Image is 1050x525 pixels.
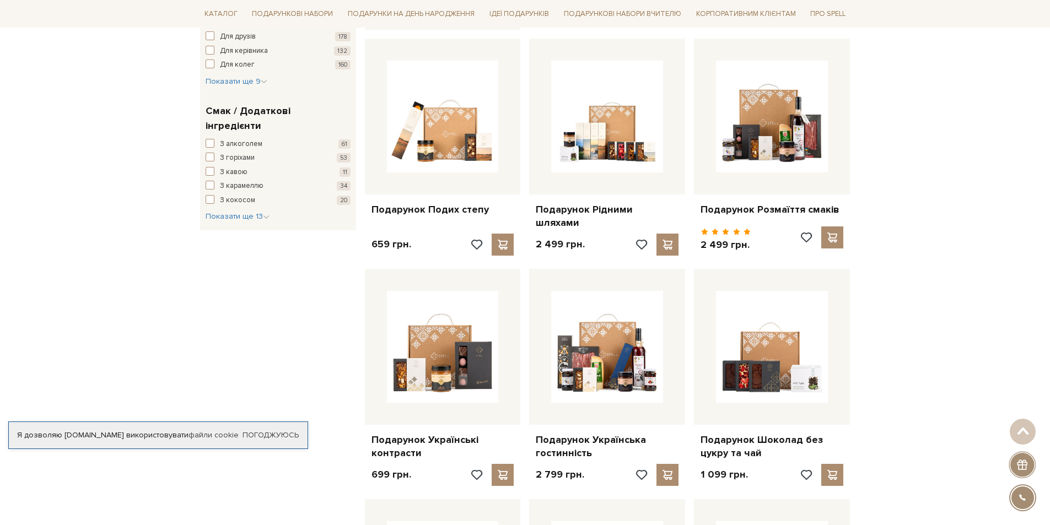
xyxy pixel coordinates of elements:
[243,430,299,440] a: Погоджуюсь
[220,195,255,206] span: З кокосом
[337,181,351,191] span: 34
[206,195,351,206] button: З кокосом 20
[701,239,751,251] p: 2 499 грн.
[206,153,351,164] button: З горіхами 53
[485,6,553,23] a: Ідеї подарунків
[536,203,679,229] a: Подарунок Рідними шляхами
[220,167,247,178] span: З кавою
[371,434,514,459] a: Подарунок Українські контрасти
[335,60,351,69] span: 160
[220,31,256,42] span: Для друзів
[692,6,800,23] a: Корпоративним клієнтам
[371,203,514,216] a: Подарунок Подих степу
[334,46,351,56] span: 132
[806,6,850,23] a: Про Spell
[206,104,348,133] span: Смак / Додаткові інгредієнти
[337,196,351,205] span: 20
[220,59,255,71] span: Для колег
[200,6,242,23] a: Каталог
[536,238,585,251] p: 2 499 грн.
[701,468,748,481] p: 1 099 грн.
[335,32,351,41] span: 178
[371,468,411,481] p: 699 грн.
[559,4,686,23] a: Подарункові набори Вчителю
[247,6,337,23] a: Подарункові набори
[206,46,351,57] button: Для керівника 132
[206,76,267,87] button: Показати ще 9
[206,167,351,178] button: З кавою 11
[206,211,270,222] button: Показати ще 13
[340,167,351,177] span: 11
[220,181,263,192] span: З карамеллю
[206,31,351,42] button: Для друзів 178
[220,46,268,57] span: Для керівника
[701,203,843,216] a: Подарунок Розмаїття смаків
[337,153,351,163] span: 53
[343,6,479,23] a: Подарунки на День народження
[206,212,270,221] span: Показати ще 13
[9,430,308,440] div: Я дозволяю [DOMAIN_NAME] використовувати
[220,153,255,164] span: З горіхами
[536,468,584,481] p: 2 799 грн.
[206,77,267,86] span: Показати ще 9
[206,59,351,71] button: Для колег 160
[189,430,239,440] a: файли cookie
[536,434,679,459] a: Подарунок Українська гостинність
[206,139,351,150] button: З алкоголем 61
[206,181,351,192] button: З карамеллю 34
[371,238,411,251] p: 659 грн.
[701,434,843,459] a: Подарунок Шоколад без цукру та чай
[220,139,262,150] span: З алкоголем
[338,139,351,149] span: 61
